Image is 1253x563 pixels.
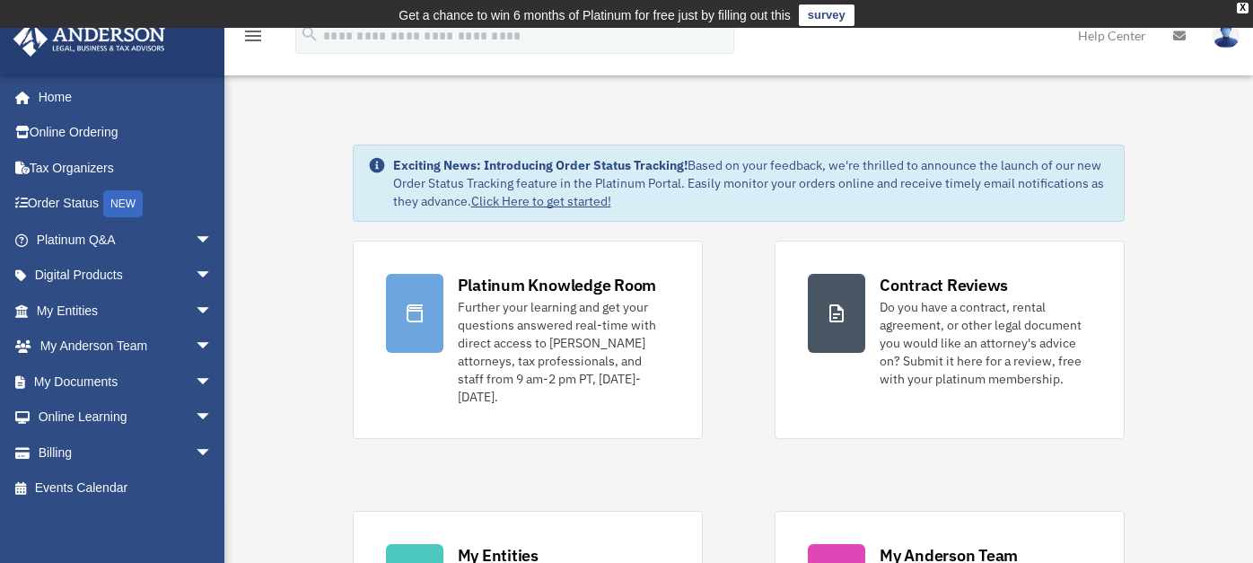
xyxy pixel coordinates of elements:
[300,24,320,44] i: search
[8,22,171,57] img: Anderson Advisors Platinum Portal
[799,4,854,26] a: survey
[458,298,670,406] div: Further your learning and get your questions answered real-time with direct access to [PERSON_NAM...
[880,274,1008,296] div: Contract Reviews
[242,31,264,47] a: menu
[393,157,688,173] strong: Exciting News: Introducing Order Status Tracking!
[13,364,240,400] a: My Documentsarrow_drop_down
[353,241,703,439] a: Platinum Knowledge Room Further your learning and get your questions answered real-time with dire...
[195,222,231,259] span: arrow_drop_down
[13,150,240,186] a: Tax Organizers
[471,193,611,209] a: Click Here to get started!
[13,400,240,435] a: Online Learningarrow_drop_down
[195,435,231,471] span: arrow_drop_down
[13,222,240,258] a: Platinum Q&Aarrow_drop_down
[1237,3,1249,13] div: close
[195,258,231,295] span: arrow_drop_down
[195,293,231,330] span: arrow_drop_down
[393,156,1110,210] div: Based on your feedback, we're thrilled to announce the launch of our new Order Status Tracking fe...
[1213,22,1240,48] img: User Pic
[195,364,231,400] span: arrow_drop_down
[13,258,240,294] a: Digital Productsarrow_drop_down
[880,298,1091,388] div: Do you have a contract, rental agreement, or other legal document you would like an attorney's ad...
[103,190,143,217] div: NEW
[399,4,791,26] div: Get a chance to win 6 months of Platinum for free just by filling out this
[458,274,657,296] div: Platinum Knowledge Room
[242,25,264,47] i: menu
[13,79,231,115] a: Home
[195,329,231,365] span: arrow_drop_down
[13,329,240,365] a: My Anderson Teamarrow_drop_down
[13,115,240,151] a: Online Ordering
[13,471,240,506] a: Events Calendar
[13,293,240,329] a: My Entitiesarrow_drop_down
[13,186,240,223] a: Order StatusNEW
[195,400,231,436] span: arrow_drop_down
[775,241,1125,439] a: Contract Reviews Do you have a contract, rental agreement, or other legal document you would like...
[13,435,240,471] a: Billingarrow_drop_down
